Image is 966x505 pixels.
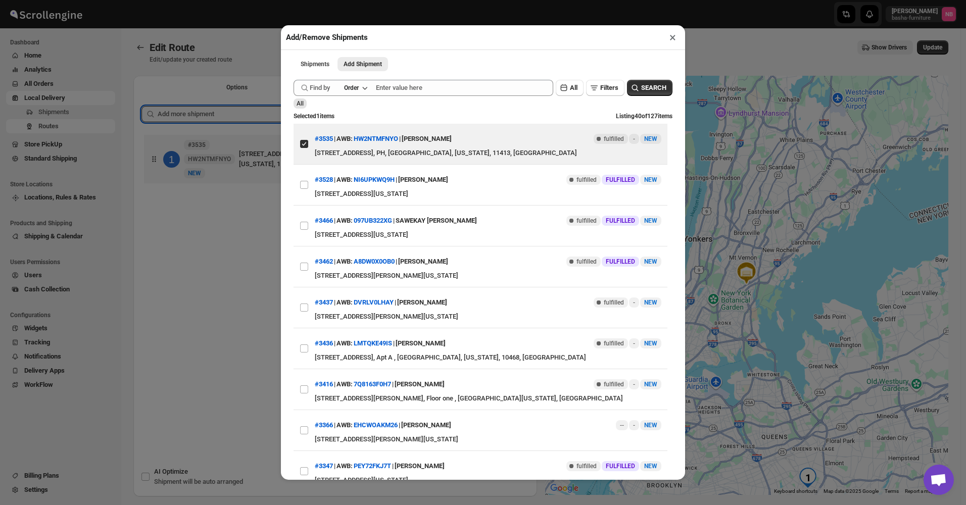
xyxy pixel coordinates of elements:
[398,252,448,271] div: [PERSON_NAME]
[616,113,672,120] span: Listing 40 of 127 items
[633,339,635,347] span: -
[396,334,446,352] div: [PERSON_NAME]
[315,416,451,434] div: | |
[644,176,657,183] span: NEW
[315,352,661,363] div: [STREET_ADDRESS], Apt A , [GEOGRAPHIC_DATA], [US_STATE], 10468, [GEOGRAPHIC_DATA]
[336,338,353,348] span: AWB:
[576,462,597,470] span: fulfilled
[315,462,333,470] button: #3347
[644,381,657,388] span: NEW
[376,80,553,96] input: Enter value here
[344,60,382,68] span: Add Shipment
[354,135,398,142] button: HW2NTMFNYO
[354,339,392,347] button: LMTQKE49IS
[336,461,353,471] span: AWB:
[402,130,452,148] div: [PERSON_NAME]
[310,83,330,93] span: Find by
[620,421,624,429] span: --
[336,134,353,144] span: AWB:
[644,463,657,470] span: NEW
[604,298,624,307] span: fulfilled
[315,189,661,199] div: [STREET_ADDRESS][US_STATE]
[354,298,394,306] button: DVRLV0LHAY
[600,84,618,91] span: Filters
[315,130,452,148] div: | |
[315,135,333,142] button: #3535
[644,258,657,265] span: NEW
[315,457,445,475] div: | |
[315,298,333,306] button: #3437
[633,421,635,429] span: -
[627,80,672,96] button: SEARCH
[606,217,635,225] span: FULFILLED
[338,81,373,95] button: Order
[294,113,334,120] span: Selected 1 items
[354,380,391,388] button: 7Q8163F0H7
[315,217,333,224] button: #3466
[315,434,661,444] div: [STREET_ADDRESS][PERSON_NAME][US_STATE]
[315,312,661,322] div: [STREET_ADDRESS][PERSON_NAME][US_STATE]
[336,216,353,226] span: AWB:
[644,217,657,224] span: NEW
[576,176,597,184] span: fulfilled
[315,293,447,312] div: | |
[395,375,445,393] div: [PERSON_NAME]
[606,258,635,266] span: FULFILLED
[665,30,680,44] button: ×
[315,393,661,403] div: [STREET_ADDRESS][PERSON_NAME], Floor one , [GEOGRAPHIC_DATA][US_STATE], [GEOGRAPHIC_DATA]
[336,175,353,185] span: AWB:
[396,212,477,230] div: SAWEKAY [PERSON_NAME]
[644,340,657,347] span: NEW
[315,375,445,393] div: | |
[354,462,391,470] button: PEY72FKJ7T
[576,217,597,225] span: fulfilled
[297,100,304,107] span: All
[315,171,448,189] div: | |
[556,80,584,96] button: All
[336,257,353,267] span: AWB:
[344,84,359,92] div: Order
[644,135,657,142] span: NEW
[315,258,333,265] button: #3462
[644,299,657,306] span: NEW
[606,176,635,184] span: FULFILLED
[586,80,624,96] button: Filters
[286,32,368,42] h2: Add/Remove Shipments
[315,176,333,183] button: #3528
[315,271,661,281] div: [STREET_ADDRESS][PERSON_NAME][US_STATE]
[315,334,446,352] div: | |
[924,465,954,495] div: Open chat
[570,84,577,91] span: All
[336,379,353,389] span: AWB:
[354,258,395,265] button: A8DW0X0OB0
[606,462,635,470] span: FULFILLED
[315,252,448,271] div: | |
[576,258,597,266] span: fulfilled
[336,420,353,430] span: AWB:
[315,380,333,388] button: #3416
[604,135,624,143] span: fulfilled
[315,212,477,230] div: | |
[315,421,333,429] button: #3366
[133,98,537,429] div: Selected Shipments
[604,339,624,347] span: fulfilled
[336,297,353,308] span: AWB:
[644,422,657,429] span: NEW
[641,83,666,93] span: SEARCH
[633,135,635,143] span: -
[633,298,635,307] span: -
[354,217,392,224] button: 097UB322XG
[395,457,445,475] div: [PERSON_NAME]
[354,176,395,183] button: NI6UPKWQ9H
[397,293,447,312] div: [PERSON_NAME]
[315,475,661,485] div: [STREET_ADDRESS][US_STATE]
[301,60,329,68] span: Shipments
[633,380,635,388] span: -
[315,148,661,158] div: [STREET_ADDRESS], PH, [GEOGRAPHIC_DATA], [US_STATE], 11413, [GEOGRAPHIC_DATA]
[401,416,451,434] div: [PERSON_NAME]
[315,230,661,240] div: [STREET_ADDRESS][US_STATE]
[398,171,448,189] div: [PERSON_NAME]
[604,380,624,388] span: fulfilled
[315,339,333,347] button: #3436
[354,421,398,429] button: EHCWOAKM26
